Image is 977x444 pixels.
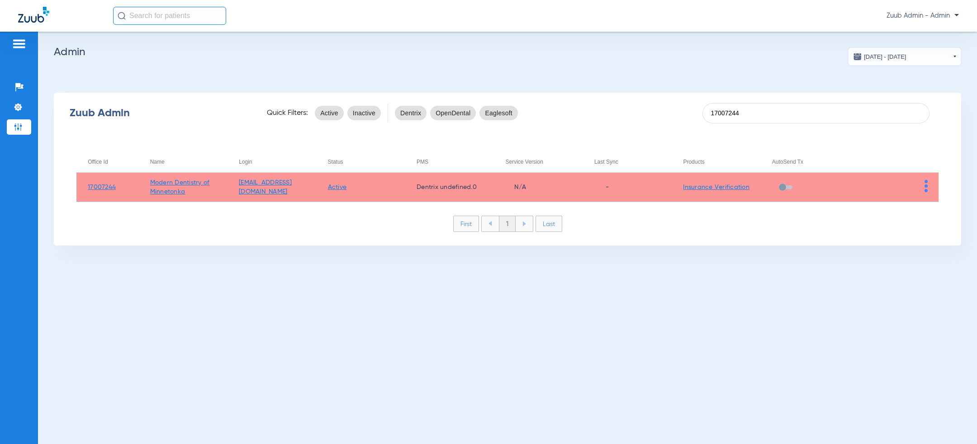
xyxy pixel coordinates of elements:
[405,173,494,202] td: Dentrix undefined.0
[417,157,428,167] div: PMS
[499,216,516,231] li: 1
[887,11,959,20] span: Zuub Admin - Admin
[485,109,512,118] span: Eaglesoft
[113,7,226,25] input: Search for patients
[88,157,139,167] div: Office Id
[70,109,251,118] div: Zuub Admin
[315,104,381,122] mat-chip-listbox: status-filters
[328,157,405,167] div: Status
[505,157,583,167] div: Service Version
[12,38,26,49] img: hamburger-icon
[683,157,704,167] div: Products
[328,184,347,190] a: Active
[772,157,803,167] div: AutoSend Tx
[522,222,526,226] img: arrow-right-blue.svg
[436,109,470,118] span: OpenDental
[594,157,672,167] div: Last Sync
[88,157,108,167] div: Office Id
[772,157,849,167] div: AutoSend Tx
[494,173,583,202] td: N/A
[395,104,518,122] mat-chip-listbox: pms-filters
[353,109,375,118] span: Inactive
[18,7,49,23] img: Zuub Logo
[683,157,760,167] div: Products
[702,103,930,123] input: SEARCH office ID, email, name
[925,180,928,192] img: group-dot-blue.svg
[239,179,292,195] a: [EMAIL_ADDRESS][DOMAIN_NAME]
[54,47,961,57] h2: Admin
[88,184,116,190] a: 17007244
[328,157,343,167] div: Status
[853,52,862,61] img: date.svg
[848,47,961,66] button: [DATE] - [DATE]
[150,157,228,167] div: Name
[320,109,338,118] span: Active
[594,184,609,190] span: -
[239,157,252,167] div: Login
[505,157,543,167] div: Service Version
[536,216,562,232] li: Last
[267,109,308,118] span: Quick Filters:
[150,179,210,195] a: Modern Dentistry of Minnetonka
[453,216,479,232] li: First
[400,109,421,118] span: Dentrix
[594,157,618,167] div: Last Sync
[488,221,492,226] img: arrow-left-blue.svg
[118,12,126,20] img: Search Icon
[239,157,316,167] div: Login
[150,157,165,167] div: Name
[683,184,749,190] a: Insurance Verification
[417,157,494,167] div: PMS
